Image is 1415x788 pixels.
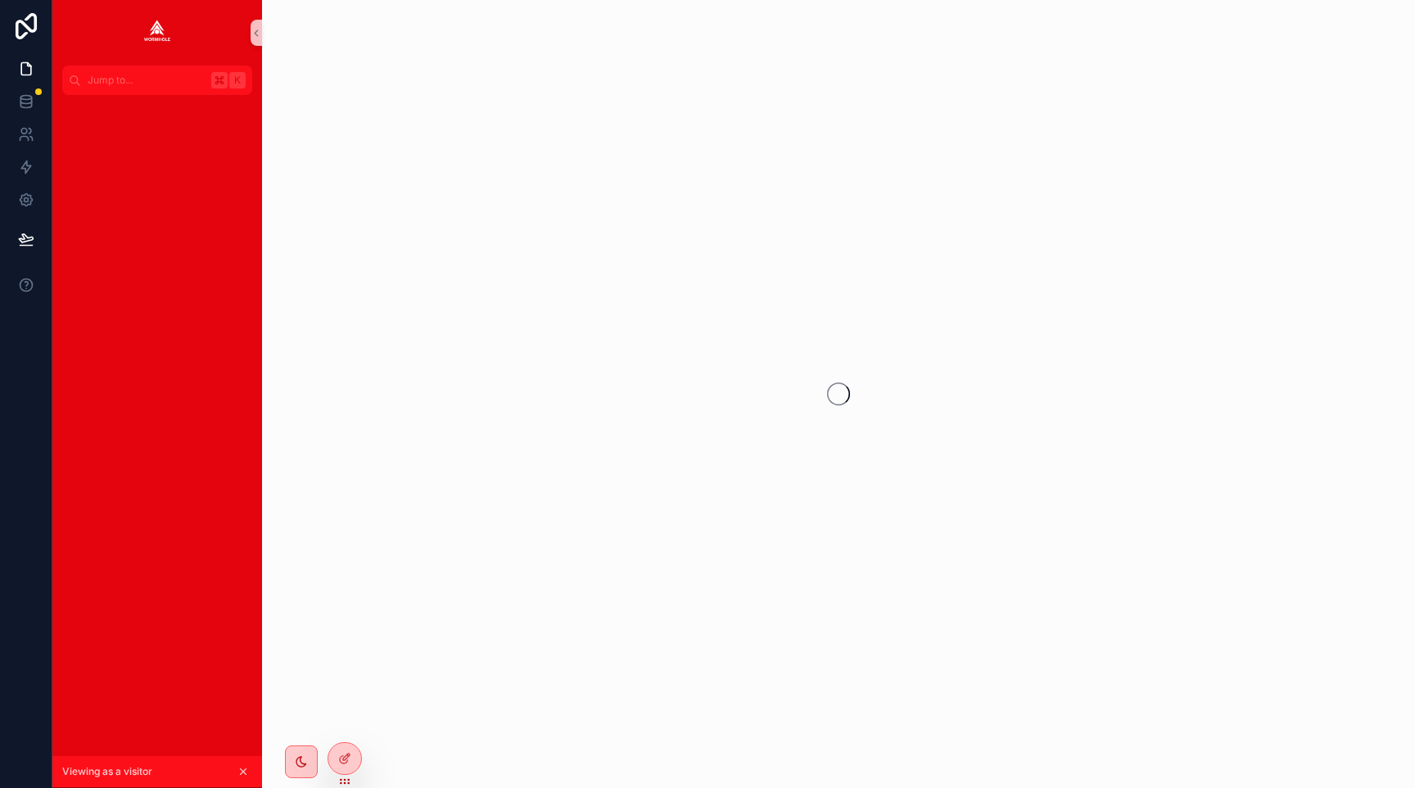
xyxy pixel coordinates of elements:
span: K [231,74,244,87]
img: App logo [144,20,170,46]
span: Viewing as a visitor [62,765,152,778]
div: scrollable content [52,95,262,125]
span: Jump to... [88,74,205,87]
button: Jump to...K [62,66,252,95]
